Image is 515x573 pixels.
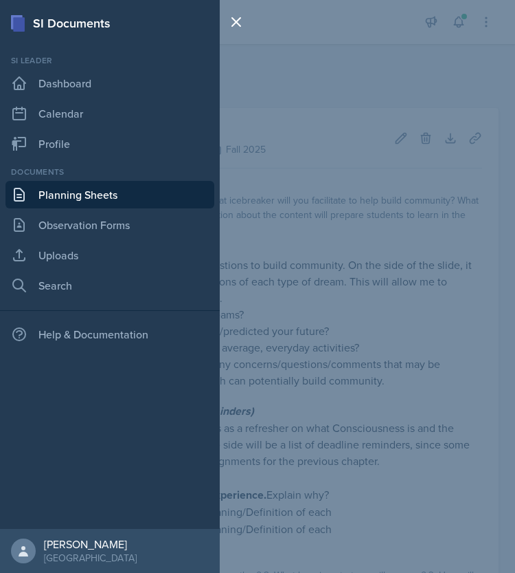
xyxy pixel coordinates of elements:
div: [GEOGRAPHIC_DATA] [44,551,137,565]
a: Calendar [5,100,214,127]
div: [PERSON_NAME] [44,537,137,551]
a: Search [5,272,214,299]
a: Observation Forms [5,211,214,239]
div: Help & Documentation [5,321,214,348]
a: Planning Sheets [5,181,214,208]
a: Profile [5,130,214,158]
a: Uploads [5,241,214,269]
div: Si leader [5,54,214,67]
div: Documents [5,166,214,178]
a: Dashboard [5,69,214,97]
